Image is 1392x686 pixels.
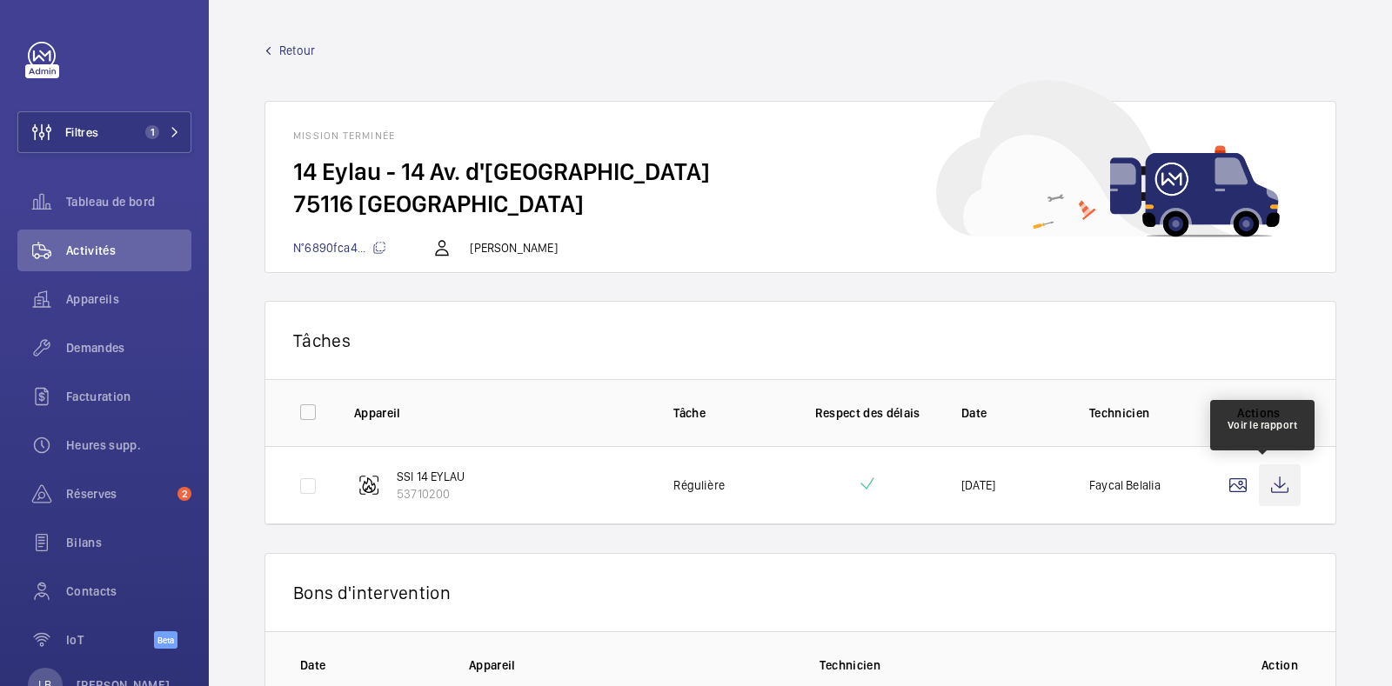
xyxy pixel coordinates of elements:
[673,476,725,494] p: Régulière
[673,404,773,422] p: Tâche
[1228,417,1298,433] div: Voir le rapport
[293,241,386,255] span: N°6890fca4...
[1259,656,1301,674] p: Action
[293,330,1308,351] p: Tâches
[66,485,171,503] span: Réserves
[66,388,191,405] span: Facturation
[145,125,159,139] span: 1
[293,156,1308,188] h2: 14 Eylau - 14 Av. d'[GEOGRAPHIC_DATA]
[65,123,98,141] span: Filtres
[469,656,793,674] p: Appareil
[397,485,465,503] p: 53710200
[66,193,191,210] span: Tableau de bord
[66,436,191,454] span: Heures supp.
[66,242,191,259] span: Activités
[293,188,1308,220] h2: 75116 [GEOGRAPHIC_DATA]
[154,631,177,649] span: Beta
[177,487,191,501] span: 2
[397,468,465,485] p: SSI 14 EYLAU
[279,42,315,59] span: Retour
[936,80,1280,237] img: car delivery
[961,404,1061,422] p: Date
[66,339,191,356] span: Demandes
[801,404,934,422] p: Respect des délais
[820,656,1231,674] p: Technicien
[66,534,191,551] span: Bilans
[293,582,1308,603] p: Bons d'intervention
[66,583,191,600] span: Contacts
[293,130,1308,142] h1: Mission terminée
[358,475,379,496] img: fire_alarm.svg
[300,656,441,674] p: Date
[17,111,191,153] button: Filtres1
[470,239,557,256] p: [PERSON_NAME]
[354,404,646,422] p: Appareil
[961,476,995,494] p: [DATE]
[1089,476,1161,494] p: Faycal Belalia
[66,290,191,308] span: Appareils
[66,631,154,649] span: IoT
[1089,404,1189,422] p: Technicien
